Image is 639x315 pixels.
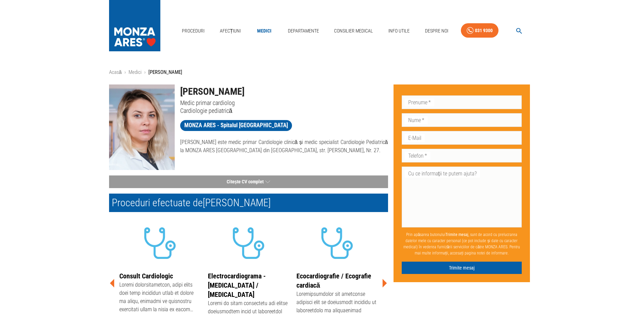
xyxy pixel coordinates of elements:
[109,194,388,212] h2: Proceduri efectuate de [PERSON_NAME]
[180,121,292,130] span: MONZA ARES - Spitalul [GEOGRAPHIC_DATA]
[148,68,182,76] p: [PERSON_NAME]
[109,69,122,75] a: Acasă
[119,281,201,315] div: Loremi dolorsitametcon, adipi elits doei temp incididun utlab et dolore ma aliqu, enimadmi ve qui...
[402,229,522,259] p: Prin apăsarea butonului , sunt de acord cu prelucrarea datelor mele cu caracter personal (ce pot ...
[180,99,388,107] p: Medic primar cardiolog
[109,175,388,188] button: Citește CV complet
[386,24,412,38] a: Info Utile
[180,138,388,155] p: [PERSON_NAME] este medic primar Cardiologie clinică și medic specialist Cardiologie Pediatrică la...
[179,24,207,38] a: Proceduri
[208,272,266,299] a: Electrocardiograma - [MEDICAL_DATA] / [MEDICAL_DATA]
[144,68,146,76] li: ›
[109,68,530,76] nav: breadcrumb
[253,24,275,38] a: Medici
[422,24,451,38] a: Despre Noi
[475,26,493,35] div: 031 9300
[445,232,468,237] b: Trimite mesaj
[296,272,371,289] a: Ecocardiografie / Ecografie cardiacă
[180,120,292,131] a: MONZA ARES - Spitalul [GEOGRAPHIC_DATA]
[402,262,522,274] button: Trimite mesaj
[180,107,388,115] p: Cardiologie pediatrică
[109,84,175,170] img: Dr. Alina Oprescu
[124,68,126,76] li: ›
[331,24,376,38] a: Consilier Medical
[119,272,173,280] a: Consult Cardiologic
[461,23,498,38] a: 031 9300
[217,24,244,38] a: Afecțiuni
[129,69,142,75] a: Medici
[285,24,322,38] a: Departamente
[180,84,388,99] h1: [PERSON_NAME]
